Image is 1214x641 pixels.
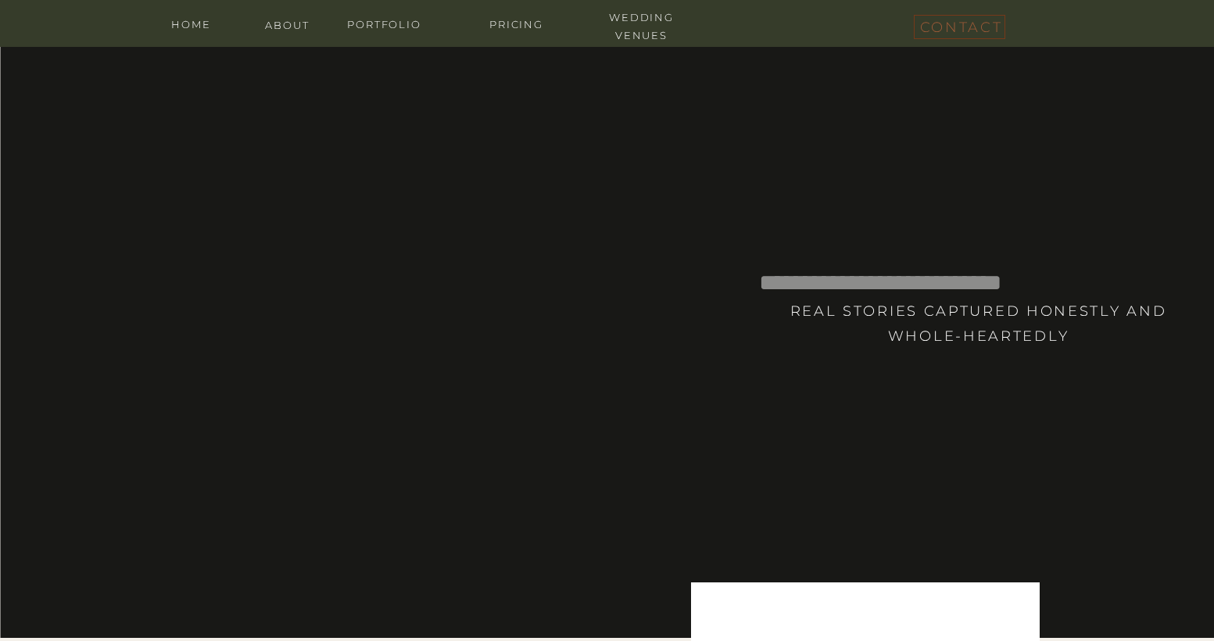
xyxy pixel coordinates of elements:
a: contact [920,15,998,33]
a: Pricing [470,16,564,30]
h3: Real stories captured honestly and whole-heartedly [784,299,1173,368]
a: wedding venues [595,9,689,23]
a: portfolio [338,16,432,30]
a: about [256,16,319,31]
a: home [160,16,223,30]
